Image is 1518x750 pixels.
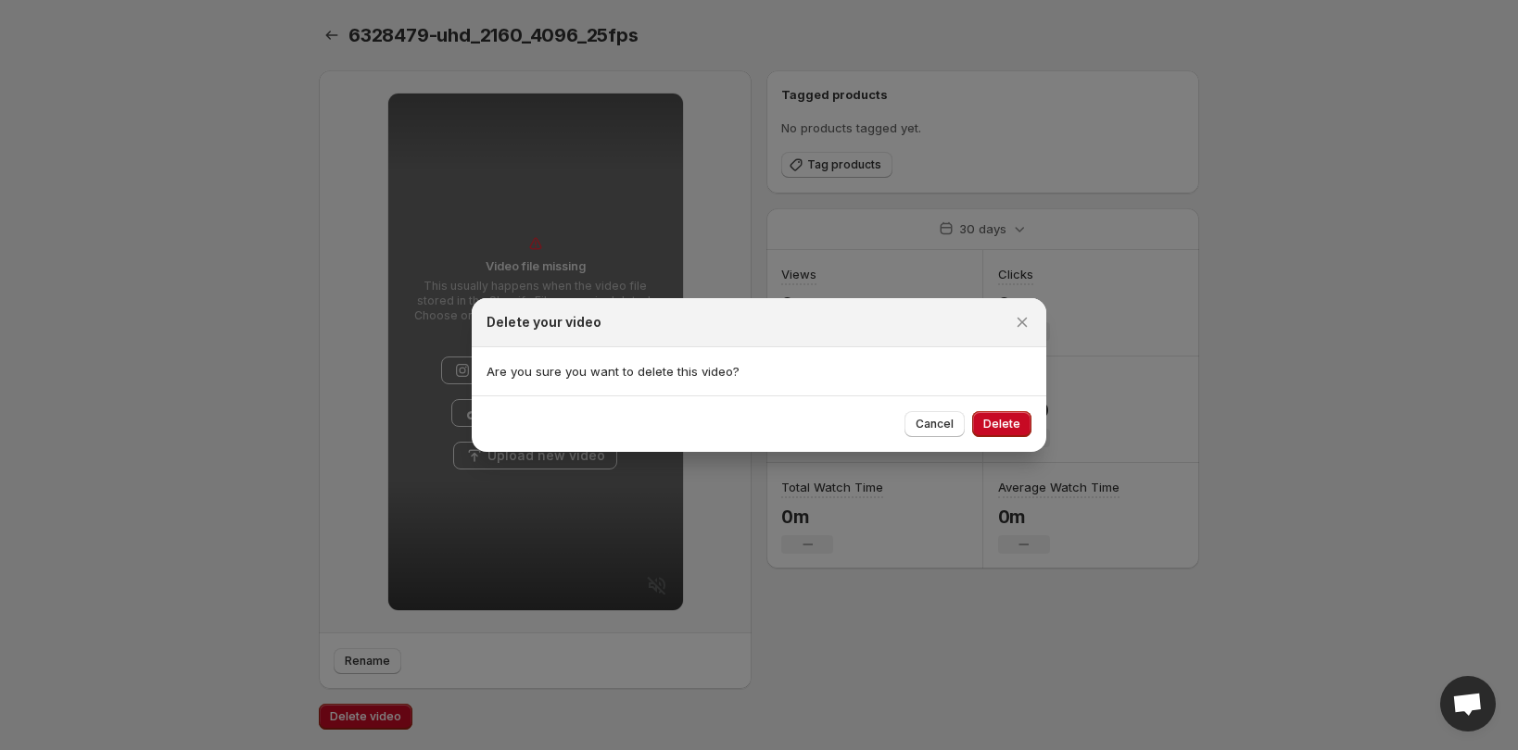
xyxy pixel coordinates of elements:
[1440,676,1496,731] div: Open chat
[972,411,1031,437] button: Delete
[472,347,1046,395] section: Are you sure you want to delete this video?
[1009,309,1035,335] button: Close
[983,417,1020,431] span: Delete
[916,417,954,431] span: Cancel
[904,411,965,437] button: Cancel
[487,313,601,331] h2: Delete your video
